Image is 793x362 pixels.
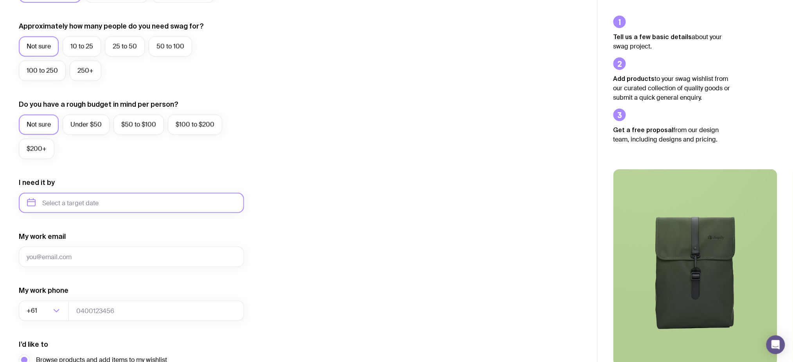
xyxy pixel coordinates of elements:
[19,139,54,159] label: $200+
[63,115,110,135] label: Under $50
[19,301,69,321] div: Search for option
[19,286,68,295] label: My work phone
[19,178,55,187] label: I need it by
[70,61,101,81] label: 250+
[19,247,244,267] input: you@email.com
[19,22,204,31] label: Approximately how many people do you need swag for?
[19,100,178,109] label: Do you have a rough budget in mind per person?
[19,232,66,241] label: My work email
[19,36,59,57] label: Not sure
[19,193,244,213] input: Select a target date
[68,301,244,321] input: 0400123456
[613,32,731,51] p: about your swag project.
[766,335,785,354] div: Open Intercom Messenger
[168,115,222,135] label: $100 to $200
[105,36,145,57] label: 25 to 50
[19,115,59,135] label: Not sure
[613,75,655,82] strong: Add products
[613,33,692,40] strong: Tell us a few basic details
[613,126,674,133] strong: Get a free proposal
[19,340,48,349] label: I’d like to
[149,36,192,57] label: 50 to 100
[613,125,731,144] p: from our design team, including designs and pricing.
[39,301,51,321] input: Search for option
[63,36,101,57] label: 10 to 25
[27,301,39,321] span: +61
[113,115,164,135] label: $50 to $100
[19,61,66,81] label: 100 to 250
[613,74,731,102] p: to your swag wishlist from our curated collection of quality goods or submit a quick general enqu...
